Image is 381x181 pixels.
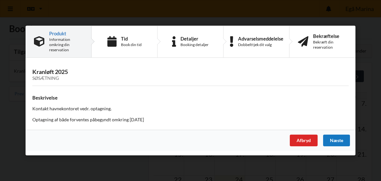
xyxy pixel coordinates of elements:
[180,36,209,41] div: Detaljer
[238,42,283,47] div: Dobbelttjek dit valg
[323,135,350,146] div: Næste
[49,37,83,53] div: Information omkring din reservation
[238,36,283,41] div: Advarselsmeddelelse
[32,68,349,81] h3: Kranløft 2025
[32,105,349,112] p: Kontakt havnekontoret vedr. optagning.
[313,40,347,50] div: Bekræft din reservation
[180,42,209,47] div: Booking detaljer
[32,76,349,81] div: Søsætning
[290,135,318,146] div: Afbryd
[121,42,142,47] div: Book din tid
[32,116,349,123] p: Optagning af både forventes påbegyndt omkring [DATE]
[313,33,347,39] div: Bekræftelse
[49,31,83,36] div: Produkt
[32,95,349,101] h4: Beskrivelse
[121,36,142,41] div: Tid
